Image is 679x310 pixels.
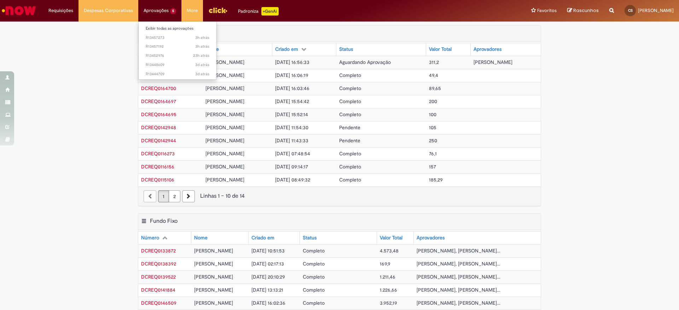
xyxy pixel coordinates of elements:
span: Completo [339,85,361,91]
span: 1.226,66 [380,287,397,293]
span: [PERSON_NAME], [PERSON_NAME]... [417,300,500,306]
div: Número [141,234,159,242]
span: R13457192 [146,44,209,49]
span: Completo [339,150,361,157]
span: [DATE] 10:51:53 [251,248,285,254]
span: Aguardando Aprovação [339,59,391,65]
span: Completo [303,248,325,254]
span: DCREQ0146509 [141,300,176,306]
img: click_logo_yellow_360x200.png [208,5,227,16]
span: DCREQ0164700 [141,85,176,91]
a: Abrir Registro: DCREQ0164697 [141,98,176,105]
span: Completo [303,274,325,280]
span: DCREQ0142944 [141,137,176,144]
span: DCREQ0116156 [141,163,174,170]
span: [PERSON_NAME] [205,137,244,144]
p: +GenAi [261,7,279,16]
span: 105 [429,124,436,131]
span: [PERSON_NAME] [194,248,233,254]
span: [PERSON_NAME] [194,274,233,280]
span: R13444709 [146,71,209,77]
span: [PERSON_NAME] [194,261,233,267]
span: [PERSON_NAME] [205,98,244,105]
div: Valor Total [380,234,402,242]
span: [DATE] 13:13:21 [251,287,283,293]
a: Próxima página [182,190,195,202]
span: DCREQ0141884 [141,287,175,293]
time: 28/08/2025 11:38:45 [195,35,209,40]
a: Rascunhos [567,7,599,14]
span: DCREQ0138392 [141,261,176,267]
span: Aprovações [144,7,169,14]
span: [DATE] 11:43:33 [275,137,308,144]
span: 89,65 [429,85,441,91]
span: Completo [339,111,361,118]
span: [PERSON_NAME] [205,177,244,183]
span: 169,9 [380,261,390,267]
a: Abrir Registro: DCREQ0116273 [141,150,175,157]
span: DCREQ0142948 [141,124,176,131]
span: [DATE] 08:49:32 [275,177,310,183]
a: Abrir Registro: DCREQ0142944 [141,137,176,144]
span: DCREQ0133872 [141,248,176,254]
a: Aberto R13457192 : [139,43,216,50]
span: 3h atrás [195,35,209,40]
a: Abrir Registro: DCREQ0164700 [141,85,176,91]
a: Aberto R13452976 : [139,52,216,60]
time: 26/08/2025 14:22:11 [195,62,209,67]
div: Status [339,46,353,53]
span: Pendente [339,137,360,144]
span: 200 [429,98,437,105]
a: Aberto R13448609 : [139,61,216,69]
div: Criado em [275,46,298,53]
a: Abrir Registro: DCREQ0146509 [141,300,176,306]
time: 27/08/2025 15:02:40 [193,53,209,58]
span: 3h atrás [195,44,209,49]
a: Exibir todas as aprovações [139,25,216,32]
span: [PERSON_NAME] [474,59,512,65]
span: [PERSON_NAME] [205,150,244,157]
span: [PERSON_NAME] [205,111,244,118]
div: Nome [194,234,208,242]
span: 1.211,46 [380,274,395,280]
a: Abrir Registro: DCREQ0115106 [141,177,174,183]
span: 185,29 [429,177,443,183]
span: DCREQ0164697 [141,98,176,105]
a: Aberto R13457273 : [139,34,216,42]
span: DCREQ0164695 [141,111,176,118]
a: Aberto R13444709 : [139,70,216,78]
span: DCREQ0116273 [141,150,175,157]
span: 76,1 [429,150,437,157]
button: Fundo Fixo Menu de contexto [141,217,147,227]
span: Completo [303,287,325,293]
span: Completo [339,72,361,78]
div: Valor Total [429,46,452,53]
span: Completo [303,261,325,267]
span: Despesas Corporativas [84,7,133,14]
span: Completo [339,177,361,183]
time: 28/08/2025 11:29:35 [195,44,209,49]
a: Página 2 [169,190,180,202]
span: [DATE] 20:10:29 [251,274,285,280]
span: R13452976 [146,53,209,59]
a: Abrir Registro: DCREQ0141884 [141,287,175,293]
div: Aprovadores [417,234,445,242]
span: Favoritos [537,7,557,14]
span: 3d atrás [195,62,209,67]
span: DCREQ0115106 [141,177,174,183]
span: [DATE] 16:03:46 [275,85,309,91]
img: ServiceNow [1,4,37,18]
div: Linhas 1 − 10 de 14 [144,192,535,200]
span: [DATE] 07:48:54 [275,150,310,157]
span: [PERSON_NAME], [PERSON_NAME]... [417,287,500,293]
span: [DATE] 11:54:30 [275,124,308,131]
span: [PERSON_NAME], [PERSON_NAME]... [417,274,500,280]
span: [PERSON_NAME] [205,124,244,131]
span: R13448609 [146,62,209,68]
span: DCREQ0139522 [141,274,176,280]
span: Pendente [339,124,360,131]
div: Status [303,234,317,242]
span: Rascunhos [573,7,599,14]
div: Aprovadores [474,46,501,53]
span: [PERSON_NAME] [205,59,244,65]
